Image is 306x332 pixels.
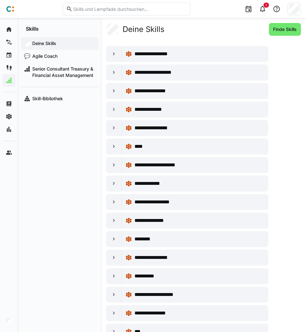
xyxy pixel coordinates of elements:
[272,26,298,33] span: Finde Skills
[31,53,95,59] span: Agile Coach
[24,53,30,59] div: 💬
[269,23,301,36] button: Finde Skills
[31,66,95,79] span: Senior Consultant Treasury & Financial Asset Management
[265,3,267,7] span: 1
[73,6,187,12] input: Skills und Lernpfade durchsuchen…
[123,25,164,34] h2: Deine Skills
